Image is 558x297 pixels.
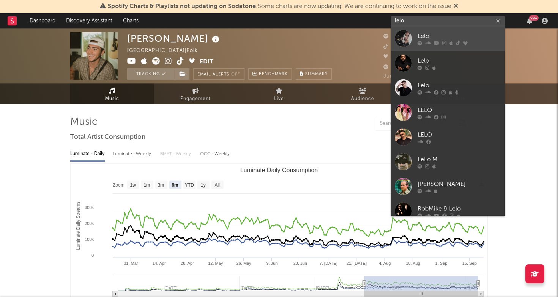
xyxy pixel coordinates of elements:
[391,51,505,75] a: Lelo
[108,3,256,9] span: Spotify Charts & Playlists not updating on Sodatone
[144,182,150,188] text: 1m
[127,32,221,45] div: [PERSON_NAME]
[266,261,277,266] text: 9. Jun
[208,261,223,266] text: 12. May
[351,94,374,104] span: Audience
[127,46,206,55] div: [GEOGRAPHIC_DATA] | Folk
[154,83,237,104] a: Engagement
[105,94,119,104] span: Music
[391,26,505,51] a: Lelo
[185,182,194,188] text: YTD
[85,237,94,242] text: 100k
[347,261,367,266] text: 21. [DATE]
[231,72,240,77] em: Off
[383,74,428,79] span: Jump Score: 66.7
[201,182,206,188] text: 1y
[70,148,105,160] div: Luminate - Daily
[418,105,501,115] div: LELO
[70,133,145,142] span: Total Artist Consumption
[113,148,153,160] div: Luminate - Weekly
[76,201,81,250] text: Luminate Daily Streams
[181,261,194,266] text: 28. Apr
[200,148,230,160] div: OCC - Weekly
[200,57,213,67] button: Edit
[91,253,94,258] text: 0
[274,94,284,104] span: Live
[70,83,154,104] a: Music
[418,31,501,41] div: Lelo
[118,13,144,28] a: Charts
[237,83,321,104] a: Live
[391,174,505,199] a: [PERSON_NAME]
[321,83,404,104] a: Audience
[418,56,501,65] div: Lelo
[467,286,480,290] text: [DATE]
[113,182,125,188] text: Zoom
[296,68,332,80] button: Summary
[454,3,458,9] span: Dismiss
[383,55,401,60] span: 333
[85,205,94,210] text: 300k
[418,155,501,164] div: LeLo M
[391,16,505,26] input: Search for artists
[391,100,505,125] a: LELO
[391,199,505,223] a: RobMike & Lelo
[24,13,61,28] a: Dashboard
[293,261,307,266] text: 23. Jun
[391,125,505,149] a: LELO
[383,34,410,39] span: 66,475
[383,44,418,49] span: 3,700,000
[127,68,175,80] button: Tracking
[248,68,292,80] a: Benchmark
[61,13,118,28] a: Discovery Assistant
[418,81,501,90] div: Lelo
[180,94,211,104] span: Engagement
[124,261,138,266] text: 31. Mar
[85,221,94,226] text: 200k
[108,3,451,9] span: : Some charts are now updating. We are continuing to work on the issue
[376,121,456,127] input: Search by song name or URL
[418,204,501,213] div: RobMike & Lelo
[418,130,501,139] div: LELO
[305,72,328,76] span: Summary
[406,261,420,266] text: 18. Aug
[383,65,460,70] span: 764,836 Monthly Listeners
[527,18,532,24] button: 99+
[214,182,219,188] text: All
[236,261,252,266] text: 26. May
[259,70,288,79] span: Benchmark
[418,179,501,189] div: [PERSON_NAME]
[240,167,318,173] text: Luminate Daily Consumption
[130,182,136,188] text: 1w
[172,182,178,188] text: 6m
[391,75,505,100] a: Lelo
[529,15,539,21] div: 99 +
[435,261,448,266] text: 1. Sep
[320,261,337,266] text: 7. [DATE]
[379,261,391,266] text: 4. Aug
[462,261,477,266] text: 15. Sep
[153,261,166,266] text: 14. Apr
[391,149,505,174] a: LeLo M
[158,182,164,188] text: 3m
[193,68,244,80] button: Email AlertsOff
